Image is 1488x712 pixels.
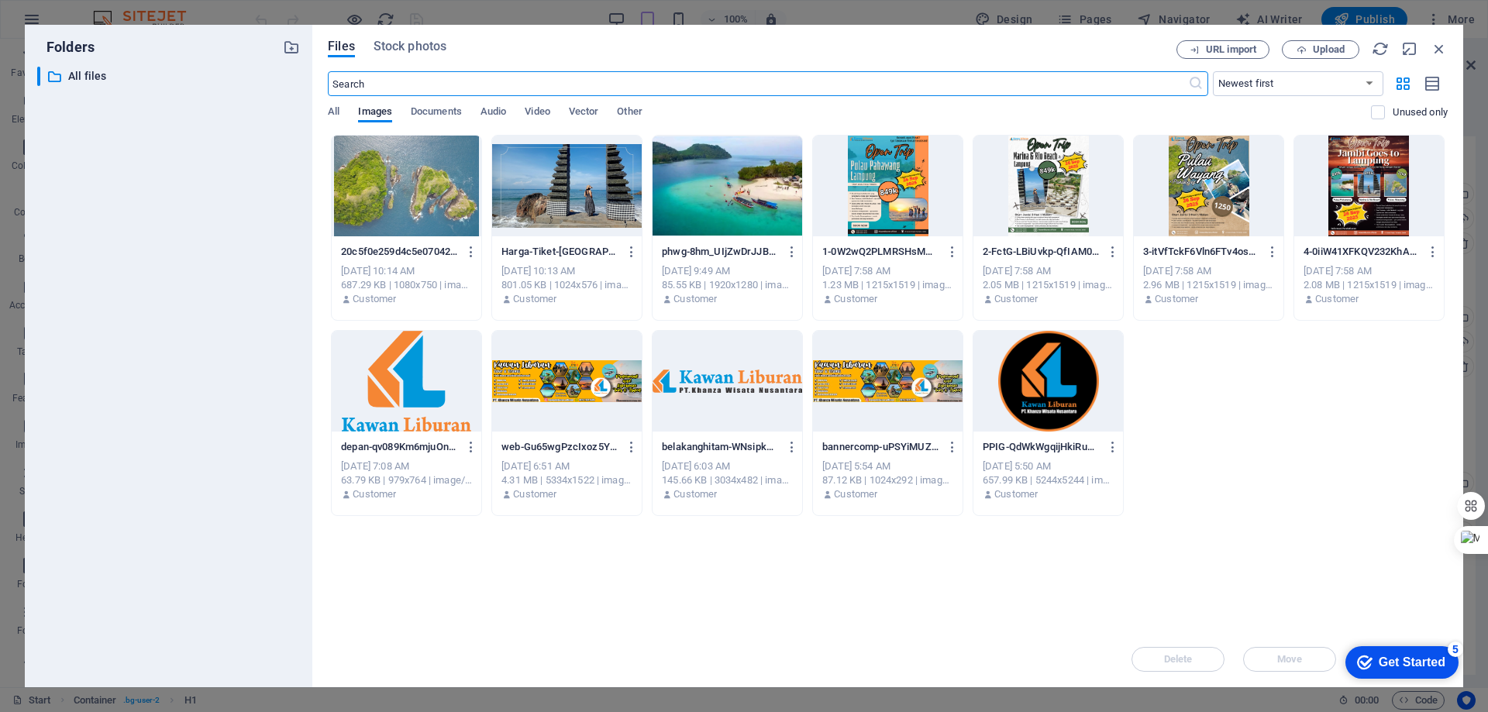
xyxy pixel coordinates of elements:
[501,459,632,473] div: [DATE] 6:51 AM
[37,37,95,57] p: Folders
[834,487,877,501] p: Customer
[37,67,40,86] div: ​
[501,473,632,487] div: 4.31 MB | 5334x1522 | image/png
[1313,45,1345,54] span: Upload
[115,3,130,19] div: 5
[983,459,1114,473] div: [DATE] 5:50 AM
[1143,264,1274,278] div: [DATE] 7:58 AM
[1393,105,1448,119] p: Displays only files that are not in use on the website. Files added during this session can still...
[1315,292,1359,306] p: Customer
[1304,264,1435,278] div: [DATE] 7:58 AM
[341,459,472,473] div: [DATE] 7:08 AM
[525,102,549,124] span: Video
[983,440,1099,454] p: PPIG-QdWkWgqijHkiRuT3WjWhuQ.png
[1372,40,1389,57] i: Reload
[662,459,793,473] div: [DATE] 6:03 AM
[341,440,457,454] p: depan-qv089Km6mjuOntPb11p-Yg.png
[1176,40,1269,59] button: URL import
[411,102,462,124] span: Documents
[994,487,1038,501] p: Customer
[1143,245,1259,259] p: 3-itVfTckF6Vln6FTv4osm5Q.png
[822,473,953,487] div: 87.12 KB | 1024x292 | image/jpeg
[617,102,642,124] span: Other
[822,440,939,454] p: bannercomp-uPSYiMUZyf751jezbKlmWA.jpg
[353,292,396,306] p: Customer
[662,264,793,278] div: [DATE] 9:49 AM
[994,292,1038,306] p: Customer
[983,264,1114,278] div: [DATE] 7:58 AM
[513,292,556,306] p: Customer
[341,264,472,278] div: [DATE] 10:14 AM
[358,102,392,124] span: Images
[353,487,396,501] p: Customer
[569,102,599,124] span: Vector
[501,245,618,259] p: Harga-Tiket-Masuk-Pantai-Marina-Lampung-Lsu5FfOQHlqestJCo3AwuA.png
[341,278,472,292] div: 687.29 KB | 1080x750 | image/jpeg
[1401,40,1418,57] i: Minimize
[822,245,939,259] p: 1-0W2wQ2PLMRSHsMmmsryzXA.png
[501,278,632,292] div: 801.05 KB | 1024x576 | image/png
[341,473,472,487] div: 63.79 KB | 979x764 | image/png
[1143,278,1274,292] div: 2.96 MB | 1215x1519 | image/png
[328,37,355,56] span: Files
[673,487,717,501] p: Customer
[374,37,446,56] span: Stock photos
[501,440,618,454] p: web-Gu65wgPzcIxoz5YrnSg5JQ.png
[673,292,717,306] p: Customer
[983,245,1099,259] p: 2-FctG-LBiUvkp-QfIAM0g6w.png
[1282,40,1359,59] button: Upload
[283,39,300,56] i: Create new folder
[983,473,1114,487] div: 657.99 KB | 5244x5244 | image/png
[68,67,271,85] p: All files
[1155,292,1198,306] p: Customer
[822,278,953,292] div: 1.23 MB | 1215x1519 | image/png
[662,278,793,292] div: 85.55 KB | 1920x1280 | image/webp
[822,459,953,473] div: [DATE] 5:54 AM
[341,245,457,259] p: 20c5f0e259d4c5e070427eac4c6017af-Ti0g4ERmKZjqaPUUZw5H1g.jpg
[1304,245,1420,259] p: 4-0iiW41XFKQV232KhAPaDfw.png
[1304,278,1435,292] div: 2.08 MB | 1215x1519 | image/png
[46,17,112,31] div: Get Started
[513,487,556,501] p: Customer
[662,245,778,259] p: phwg-8hm_UIjZwDrJJBvJQJHCBg.webp
[328,102,339,124] span: All
[822,264,953,278] div: [DATE] 7:58 AM
[662,473,793,487] div: 145.66 KB | 3034x482 | image/png
[328,71,1187,96] input: Search
[480,102,506,124] span: Audio
[12,8,126,40] div: Get Started 5 items remaining, 0% complete
[662,440,778,454] p: belakanghitam-WNsipkOvLDEwlPIVL7WFQg.png
[834,292,877,306] p: Customer
[1431,40,1448,57] i: Close
[1206,45,1256,54] span: URL import
[983,278,1114,292] div: 2.05 MB | 1215x1519 | image/png
[501,264,632,278] div: [DATE] 10:13 AM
